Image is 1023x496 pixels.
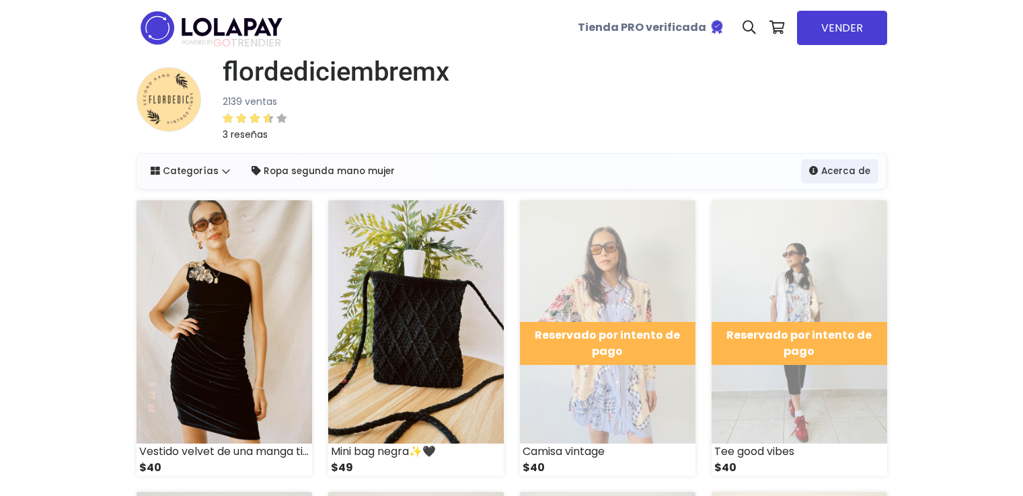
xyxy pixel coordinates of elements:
a: Acerca de [801,159,878,183]
span: TRENDIER [182,37,281,49]
a: Categorías [143,159,239,183]
a: Vestido velvet de una manga tiene detalle de lentejuelas en el ✨ $40 [137,200,312,476]
a: VENDER [797,11,887,45]
img: small_1665418095309.jpg [137,200,312,444]
div: Camisa vintage [520,444,695,460]
span: POWERED BY [182,39,213,46]
img: Tienda verificada [709,19,725,35]
a: flordediciembremx [212,56,449,88]
small: 2139 ventas [223,95,277,108]
img: logo [137,7,287,49]
h1: flordediciembremx [223,56,449,88]
small: 3 reseñas [223,128,268,141]
b: Tienda PRO verificada [578,19,706,35]
a: Reservado por intento de pago Tee good vibes $40 [712,200,887,476]
div: $40 [520,460,695,476]
img: small_1718642520343.jpeg [712,200,887,444]
div: $40 [712,460,887,476]
img: small_1718643183321.jpeg [520,200,695,444]
div: $40 [137,460,312,476]
a: 3 reseñas [223,110,449,142]
img: small_1654379544666.jpg [328,200,504,444]
a: Reservado por intento de pago Camisa vintage $40 [520,200,695,476]
a: Ropa segunda mano mujer [243,159,403,183]
div: Mini bag negra✨🖤 [328,444,504,460]
div: Vestido velvet de una manga tiene detalle de lentejuelas en el ✨ [137,444,312,460]
div: Tee good vibes [712,444,887,460]
a: Mini bag negra✨🖤 $49 [328,200,504,476]
div: $49 [328,460,504,476]
img: small.png [137,67,201,132]
span: GO [213,35,231,50]
div: Reservado por intento de pago [520,322,695,365]
div: Reservado por intento de pago [712,322,887,365]
div: 3.67 / 5 [223,110,287,126]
